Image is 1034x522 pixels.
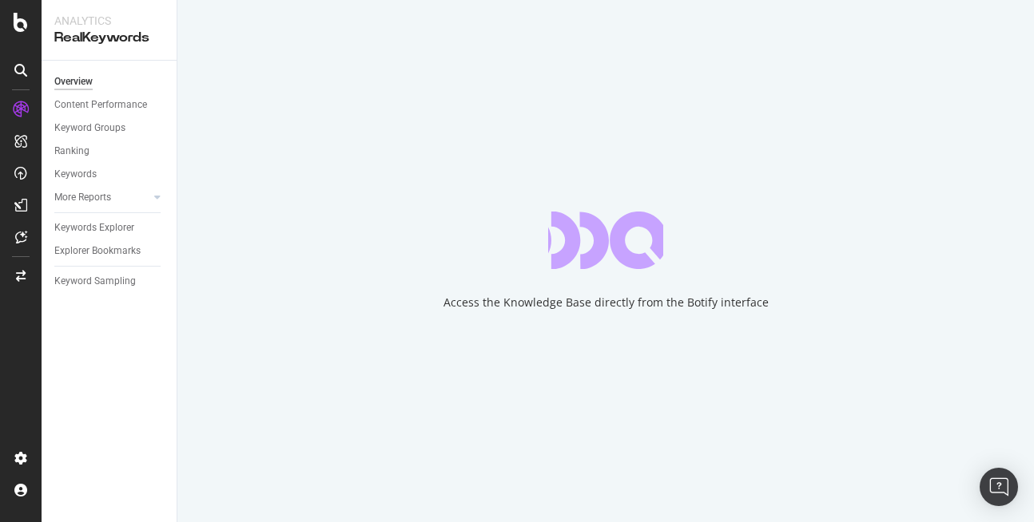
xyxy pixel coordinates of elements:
[54,243,141,259] div: Explorer Bookmarks
[54,143,165,160] a: Ranking
[980,468,1018,506] div: Open Intercom Messenger
[54,273,136,290] div: Keyword Sampling
[548,212,663,269] div: animation
[54,120,165,136] a: Keyword Groups
[54,243,165,259] a: Explorer Bookmarks
[54,97,165,113] a: Content Performance
[54,120,125,136] div: Keyword Groups
[54,73,165,90] a: Overview
[54,13,164,29] div: Analytics
[54,166,165,183] a: Keywords
[54,73,93,90] div: Overview
[54,189,149,206] a: More Reports
[54,273,165,290] a: Keyword Sampling
[54,29,164,47] div: RealKeywords
[54,143,89,160] div: Ranking
[54,189,111,206] div: More Reports
[54,166,97,183] div: Keywords
[54,219,165,236] a: Keywords Explorer
[54,97,147,113] div: Content Performance
[54,219,134,236] div: Keywords Explorer
[443,295,769,310] div: Access the Knowledge Base directly from the Botify interface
